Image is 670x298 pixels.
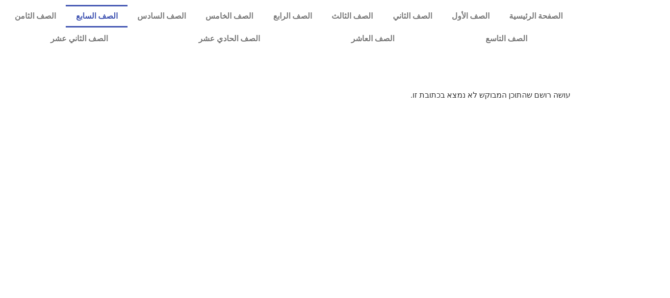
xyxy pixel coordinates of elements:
a: الصف الثاني [383,5,441,27]
a: الصف الأول [442,5,499,27]
a: الصف الخامس [196,5,263,27]
a: الصف الثاني عشر [5,27,154,50]
a: الصف الرابع [263,5,322,27]
a: الصف الثامن [5,5,66,27]
p: עושה רושם שהתוכן המבוקש לא נמצא בכתובת זו. [100,89,570,101]
a: الصفحة الرئيسية [499,5,572,27]
a: الصف الحادي عشر [154,27,306,50]
a: الصف التاسع [440,27,573,50]
a: الصف السادس [128,5,196,27]
a: الصف السابع [66,5,127,27]
a: الصف العاشر [306,27,440,50]
a: الصف الثالث [322,5,383,27]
